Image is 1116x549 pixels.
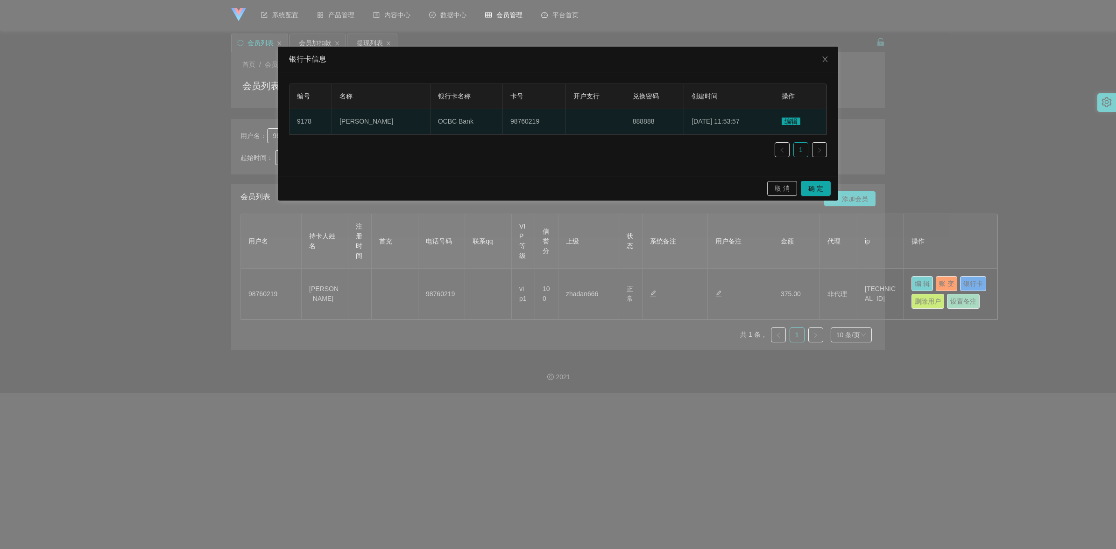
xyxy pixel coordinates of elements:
i: 图标: right [817,147,822,153]
td: [DATE] 11:53:57 [684,109,774,134]
i: 图标: left [779,147,785,153]
button: 取 消 [767,181,797,196]
li: 上一页 [775,142,790,157]
span: 编辑 [782,118,800,125]
span: 名称 [339,92,353,100]
span: 98760219 [510,118,539,125]
span: 银行卡名称 [438,92,471,100]
span: 888888 [633,118,655,125]
span: 开户支行 [573,92,600,100]
li: 下一页 [812,142,827,157]
span: 编号 [297,92,310,100]
span: 兑换密码 [633,92,659,100]
td: 9178 [290,109,332,134]
button: Close [812,47,838,73]
li: 1 [793,142,808,157]
span: OCBC Bank [438,118,473,125]
button: 确 定 [801,181,831,196]
span: 操作 [782,92,795,100]
i: 图标: close [821,56,829,63]
span: [PERSON_NAME] [339,118,393,125]
span: 创建时间 [692,92,718,100]
a: 1 [794,143,808,157]
div: 银行卡信息 [289,54,827,64]
span: 卡号 [510,92,523,100]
